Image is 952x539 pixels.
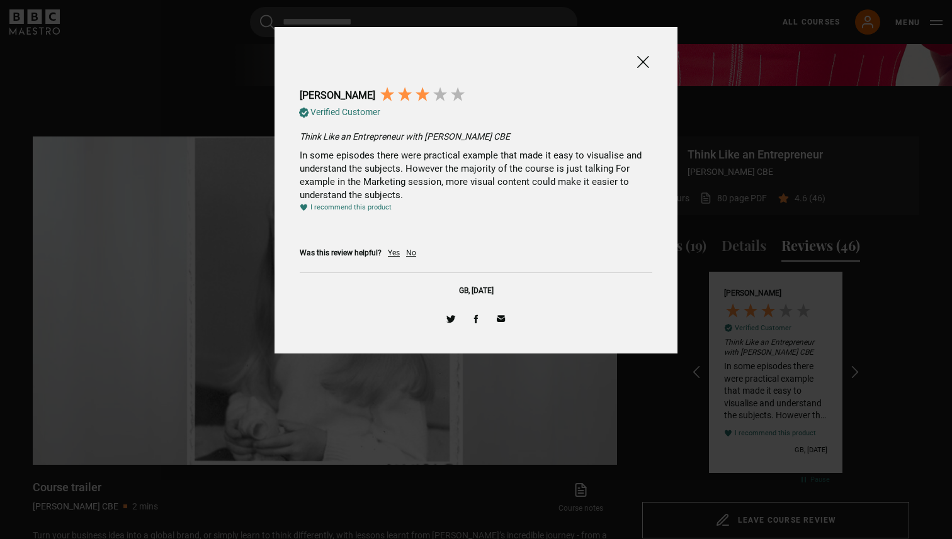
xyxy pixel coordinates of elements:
[300,131,510,142] span: Think Like an Entrepreneur with [PERSON_NAME] CBE
[635,54,650,70] span: Close
[406,248,416,258] div: No, this review was not helpful
[378,86,467,103] div: 3 Stars
[388,248,400,258] div: Yes
[388,248,400,258] div: Yes, this review was helpful
[406,248,416,258] div: No
[300,286,652,296] div: GB, [DATE]
[300,248,382,258] div: Was this review helpful?
[310,106,380,119] div: Verified Customer
[445,313,456,325] span: Share on Twitter
[492,309,511,328] a: Share via Email
[300,89,375,103] div: [PERSON_NAME]
[300,149,652,202] div: In some episodes there were practical example that made it easy to visualise and understand the s...
[310,203,392,212] div: I recommend this product
[470,313,482,325] span: Share on Facebook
